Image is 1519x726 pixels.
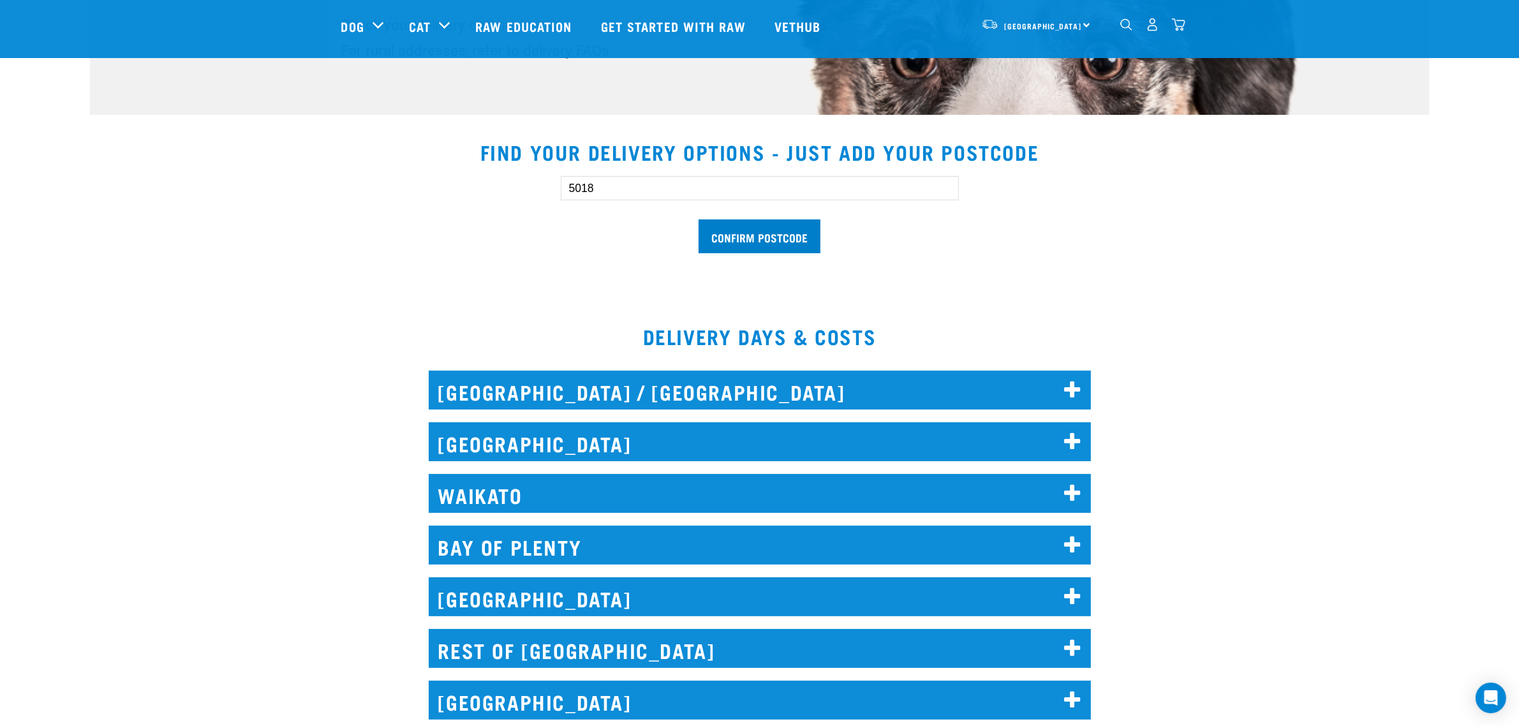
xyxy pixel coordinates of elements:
h2: [GEOGRAPHIC_DATA] [429,681,1091,720]
img: user.png [1146,18,1159,31]
h2: WAIKATO [429,474,1091,513]
input: Enter your postcode here... [561,176,959,200]
a: Raw Education [463,1,588,52]
div: Open Intercom Messenger [1476,683,1506,713]
img: van-moving.png [981,19,998,30]
h2: [GEOGRAPHIC_DATA] [429,577,1091,616]
a: Vethub [762,1,837,52]
h2: REST OF [GEOGRAPHIC_DATA] [429,629,1091,668]
h2: BAY OF PLENTY [429,526,1091,565]
a: Cat [409,17,431,36]
a: Get started with Raw [588,1,762,52]
h2: [GEOGRAPHIC_DATA] [429,422,1091,461]
span: [GEOGRAPHIC_DATA] [1005,24,1082,28]
a: Dog [341,17,364,36]
h2: [GEOGRAPHIC_DATA] / [GEOGRAPHIC_DATA] [429,371,1091,410]
img: home-icon-1@2x.png [1120,19,1132,31]
img: home-icon@2x.png [1172,18,1185,31]
h2: Find your delivery options - just add your postcode [105,140,1414,163]
h2: DELIVERY DAYS & COSTS [90,325,1430,348]
input: Confirm postcode [699,219,820,253]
